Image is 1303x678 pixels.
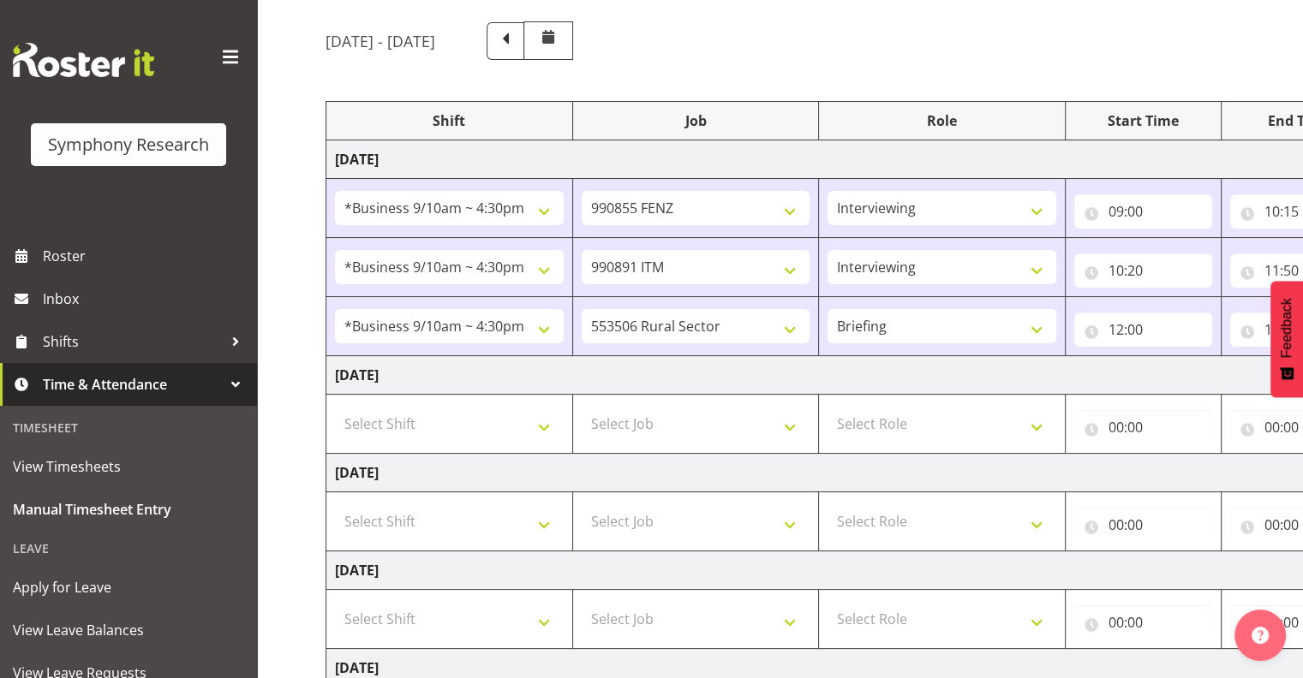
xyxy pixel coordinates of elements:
a: Manual Timesheet Entry [4,488,253,531]
div: Symphony Research [48,132,209,158]
input: Click to select... [1074,605,1212,639]
div: Timesheet [4,410,253,445]
button: Feedback - Show survey [1270,281,1303,397]
span: Manual Timesheet Entry [13,497,244,522]
img: Rosterit website logo [13,43,154,77]
span: Apply for Leave [13,574,244,600]
div: Start Time [1074,110,1212,131]
input: Click to select... [1074,410,1212,444]
span: View Leave Balances [13,617,244,643]
input: Click to select... [1074,194,1212,229]
div: Job [582,110,810,131]
span: Roster [43,243,248,269]
span: Shifts [43,329,223,354]
input: Click to select... [1074,312,1212,347]
a: Apply for Leave [4,566,253,609]
span: View Timesheets [13,454,244,479]
img: help-xxl-2.png [1252,627,1269,644]
span: Inbox [43,286,248,312]
input: Click to select... [1074,508,1212,542]
a: View Leave Balances [4,609,253,651]
div: Role [828,110,1056,131]
div: Shift [335,110,564,131]
a: View Timesheets [4,445,253,488]
h5: [DATE] - [DATE] [326,32,435,51]
span: Feedback [1279,298,1294,358]
span: Time & Attendance [43,372,223,397]
input: Click to select... [1074,253,1212,288]
div: Leave [4,531,253,566]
